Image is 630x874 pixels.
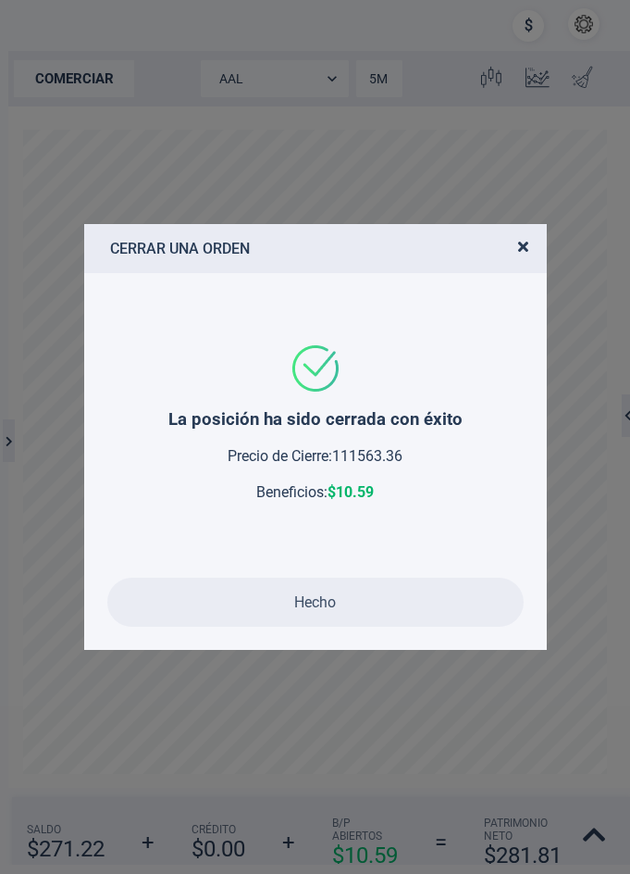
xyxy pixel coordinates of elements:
h2: Cerrar una Orden [84,224,547,273]
div: Beneficios : [168,483,463,501]
button: Hecho [107,578,524,627]
h3: La posición ha sido cerrada con éxito [168,409,463,430]
span: Hecho [294,593,336,611]
strong: $ 10.59 [327,483,374,501]
div: Precio de Cierre : 111563.36 [168,447,463,465]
